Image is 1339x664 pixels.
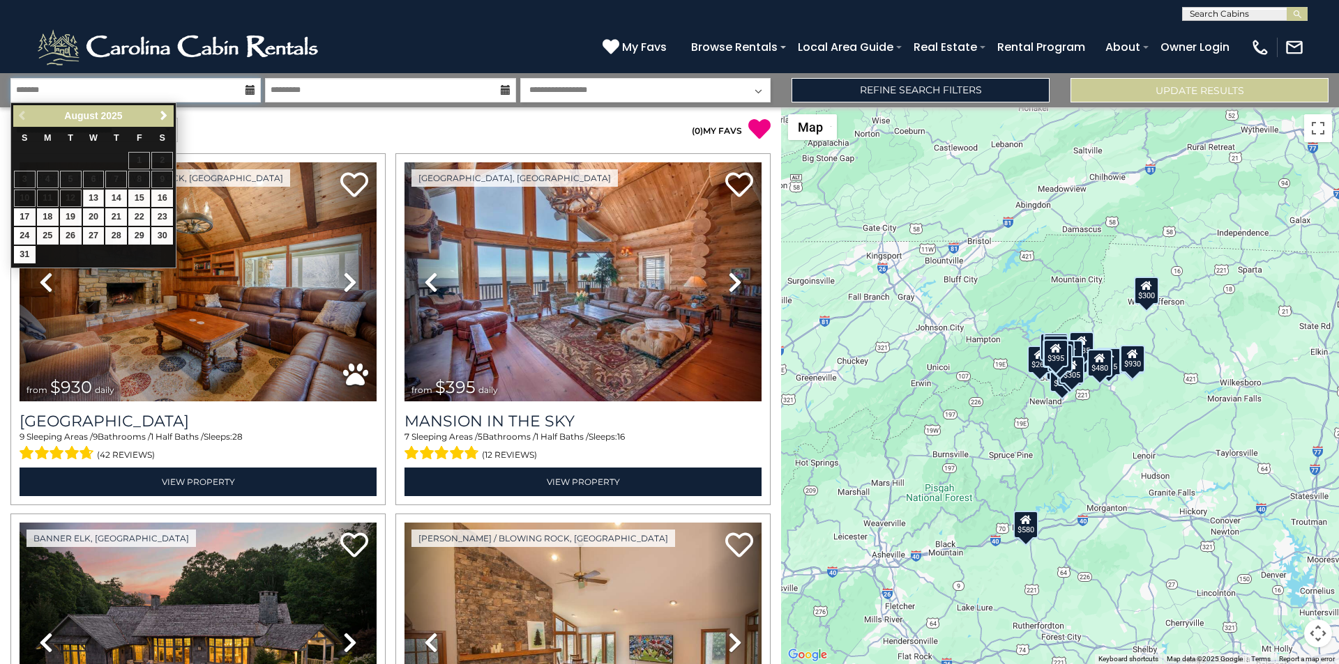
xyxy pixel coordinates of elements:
span: 1 Half Baths / [536,431,589,442]
a: 22 [128,208,150,226]
a: Local Area Guide [791,35,900,59]
span: $930 [50,377,92,397]
button: Map camera controls [1304,619,1332,647]
a: Add to favorites [340,171,368,201]
div: Sleeping Areas / Bathrooms / Sleeps: [20,431,377,464]
a: Rental Program [990,35,1092,59]
span: (42 reviews) [97,446,155,464]
div: $190 [1047,343,1073,371]
span: (12 reviews) [482,446,537,464]
a: 21 [105,208,127,226]
img: thumbnail_163263808.jpeg [404,162,762,401]
span: 5 [478,431,483,442]
a: 14 [105,190,127,207]
div: $260 [1027,345,1052,373]
span: Monday [44,133,52,143]
span: $395 [435,377,476,397]
div: $350 [1050,364,1075,392]
div: $300 [1043,333,1068,361]
a: Refine Search Filters [792,78,1050,102]
a: Open this area in Google Maps (opens a new window) [785,646,831,664]
span: Map [798,120,823,134]
a: 18 [37,208,59,226]
span: 9 [93,431,98,442]
div: $315 [1119,346,1144,374]
a: [PERSON_NAME] / Blowing Rock, [GEOGRAPHIC_DATA] [411,530,675,547]
span: Map data ©2025 Google [1167,655,1243,663]
span: 7 [404,431,409,442]
a: 25 [37,227,59,245]
span: ( ) [692,125,703,136]
span: 9 [20,431,24,442]
a: 28 [105,227,127,245]
span: Friday [137,133,142,143]
a: Add to favorites [340,531,368,561]
a: View Property [404,468,762,496]
div: $480 [1087,348,1112,376]
span: daily [95,385,114,395]
span: Saturday [160,133,165,143]
a: 19 [60,208,82,226]
a: View Property [20,468,377,496]
a: [GEOGRAPHIC_DATA], [GEOGRAPHIC_DATA] [411,169,618,187]
a: Banner Elk, [GEOGRAPHIC_DATA] [27,530,196,547]
img: White-1-2.png [35,26,324,68]
button: Update Results [1071,78,1329,102]
span: from [27,385,47,395]
button: Toggle fullscreen view [1304,114,1332,142]
div: $305 [1059,355,1084,383]
span: August [64,110,98,121]
h3: Appalachian Mountain Lodge [20,412,377,431]
img: mail-regular-white.png [1285,38,1304,57]
span: My Favs [622,38,667,56]
a: Owner Login [1153,35,1236,59]
a: 26 [60,227,82,245]
img: phone-regular-white.png [1250,38,1270,57]
span: 28 [232,431,243,442]
div: Sleeping Areas / Bathrooms / Sleeps: [404,431,762,464]
span: Thursday [114,133,119,143]
span: 16 [617,431,625,442]
div: $281 [1040,332,1065,360]
a: My Favs [603,38,670,56]
div: $635 [1069,332,1094,360]
span: daily [478,385,498,395]
span: Wednesday [89,133,98,143]
a: Browse Rentals [684,35,785,59]
a: [GEOGRAPHIC_DATA] [20,412,377,431]
div: $580 [1013,510,1038,538]
a: 23 [151,208,173,226]
a: Add to favorites [725,171,753,201]
span: Tuesday [68,133,73,143]
img: thumbnail_163277208.jpeg [20,162,377,401]
div: $930 [1120,345,1145,373]
button: Change map style [788,114,837,140]
a: 20 [83,208,105,226]
a: Next [155,107,172,125]
a: (0)MY FAVS [692,125,742,136]
a: 29 [128,227,150,245]
a: Real Estate [907,35,984,59]
div: $300 [1134,276,1159,304]
div: $315 [1096,347,1121,375]
span: 2025 [100,110,122,121]
a: 27 [83,227,105,245]
span: Sunday [22,133,27,143]
a: 16 [151,190,173,207]
a: Mansion In The Sky [404,412,762,431]
a: 15 [128,190,150,207]
img: Google [785,646,831,664]
a: 30 [151,227,173,245]
a: 24 [14,227,36,245]
div: $375 [1057,357,1082,385]
span: from [411,385,432,395]
span: Next [158,110,169,121]
div: $325 [1043,335,1068,363]
a: Add to favorites [725,531,753,561]
span: 0 [695,125,700,136]
a: Terms [1251,655,1271,663]
div: $395 [1043,339,1068,367]
a: Report a map error [1279,655,1335,663]
button: Keyboard shortcuts [1098,654,1158,664]
a: 31 [14,246,36,263]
